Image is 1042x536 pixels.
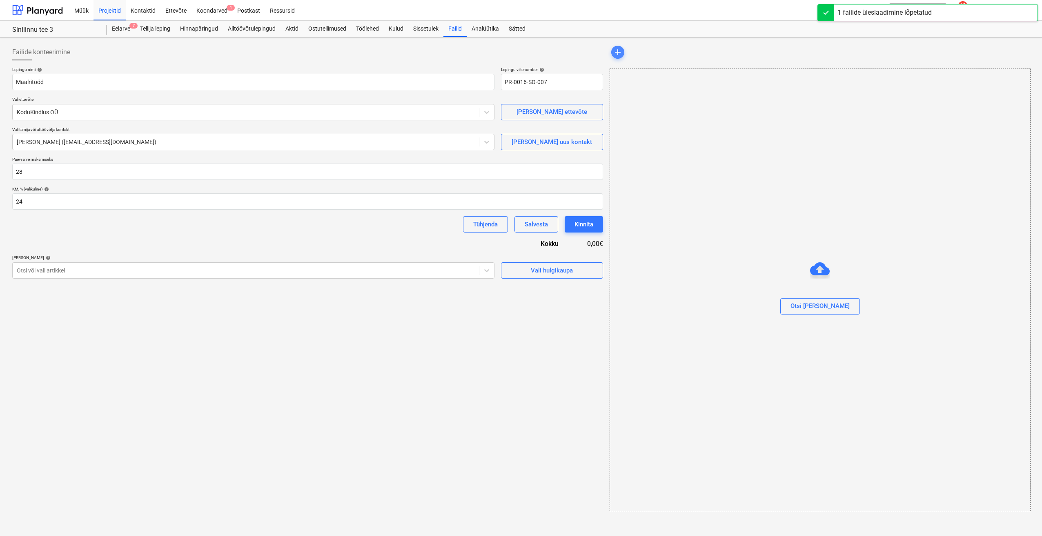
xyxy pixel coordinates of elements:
p: Päevi arve maksmiseks [12,157,603,164]
div: Lepingu nimi [12,67,494,72]
a: Töölehed [351,21,384,37]
input: Viitenumber [501,74,603,90]
iframe: Chat Widget [1001,497,1042,536]
div: Otsi [PERSON_NAME] [610,69,1031,511]
a: Ostutellimused [303,21,351,37]
input: Dokumendi nimi [12,74,494,90]
a: Failid [443,21,467,37]
div: Kokku [497,239,572,248]
div: [PERSON_NAME] uus kontakt [512,137,592,147]
span: help [44,255,51,260]
a: Eelarve7 [107,21,135,37]
button: [PERSON_NAME] ettevõte [501,104,603,120]
div: 0,00€ [572,239,603,248]
input: Päevi arve maksmiseks [12,164,603,180]
span: help [36,67,42,72]
div: Kinnita [574,219,593,230]
div: Sinilinnu tee 3 [12,26,97,34]
div: KM, % (valikuline) [12,186,603,192]
div: Salvesta [525,219,548,230]
span: add [613,47,623,57]
button: Otsi [PERSON_NAME] [780,298,860,315]
span: 1 [227,5,235,11]
div: Vali hulgikaupa [531,265,573,276]
button: Kinnita [565,216,603,233]
button: Salvesta [514,216,558,233]
a: Sissetulek [408,21,443,37]
div: 1 failide üleslaadimine lõpetatud [837,8,932,18]
button: Tühjenda [463,216,508,233]
a: Kulud [384,21,408,37]
div: [PERSON_NAME] [12,255,494,260]
a: Tellija leping [135,21,175,37]
span: 7 [129,23,138,29]
input: KM, % [12,193,603,210]
p: Vali tarnija või alltöövõtja kontakt [12,127,494,134]
div: Tühjenda [473,219,498,230]
a: Aktid [281,21,303,37]
div: Eelarve [107,21,135,37]
a: Alltöövõtulepingud [223,21,281,37]
a: Sätted [504,21,530,37]
div: [PERSON_NAME] ettevõte [517,106,587,117]
div: Otsi [PERSON_NAME] [790,301,850,311]
p: Vali ettevõte [12,97,494,104]
span: help [538,67,544,72]
span: help [42,187,49,192]
button: Vali hulgikaupa [501,262,603,279]
div: Lepingu viitenumber [501,67,603,72]
div: Vestlusvidin [1001,497,1042,536]
span: Failide konteerimine [12,47,70,57]
a: Analüütika [467,21,504,37]
a: Hinnapäringud [175,21,223,37]
button: [PERSON_NAME] uus kontakt [501,134,603,150]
